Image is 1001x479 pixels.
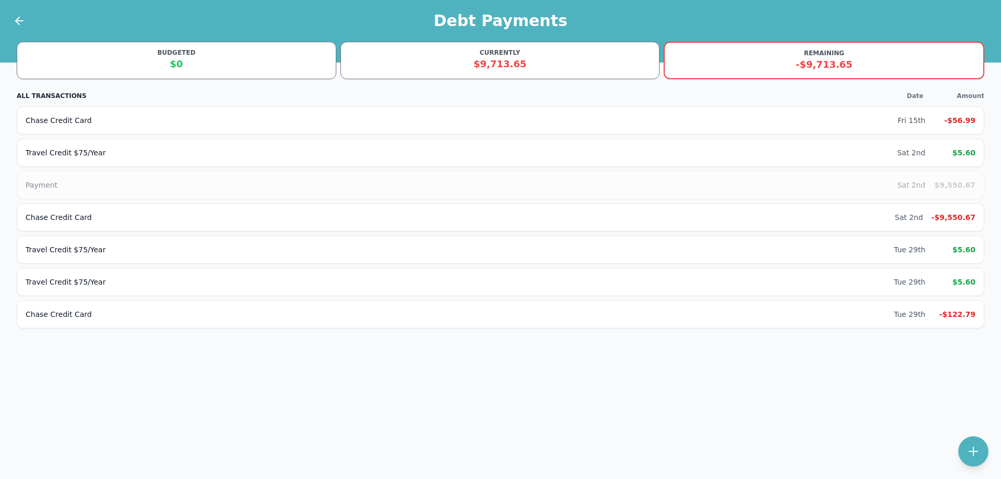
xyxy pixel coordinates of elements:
div: Travel Credit $75/Year [26,148,897,158]
div: $5.60 [934,277,975,287]
div: $5.60 [934,148,975,158]
div: Amount [957,92,984,100]
div: Tue 29th [894,244,925,255]
h1: Debt Payments [434,11,568,30]
div: Sat 2nd [897,148,925,158]
div: -$9,550.67 [931,212,975,223]
div: Chase Credit Card [26,115,898,126]
div: Sat 2nd [895,212,923,223]
div: $9,713.65 [347,57,653,71]
div: -$122.79 [934,309,975,320]
div: Chase Credit Card [26,309,894,320]
div: Sat 2nd [897,180,925,190]
div: Tue 29th [894,309,925,320]
div: Fri 15th [898,115,925,126]
div: Travel Credit $75/Year [26,277,894,287]
div: $9,550.67 [934,180,975,190]
div: -$9,713.65 [671,57,977,72]
div: Payment [26,180,897,190]
div: Travel Credit $75/Year [26,244,894,255]
div: REMAINING [671,49,977,57]
div: Tue 29th [894,277,925,287]
div: Date [907,92,923,100]
h2: ALL TRANSACTIONS [17,92,87,100]
div: $0 [23,57,329,71]
div: -$56.99 [934,115,975,126]
div: Chase Credit Card [26,212,895,223]
div: $5.60 [934,244,975,255]
div: BUDGETED [23,48,329,57]
div: CURRENTLY [347,48,653,57]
